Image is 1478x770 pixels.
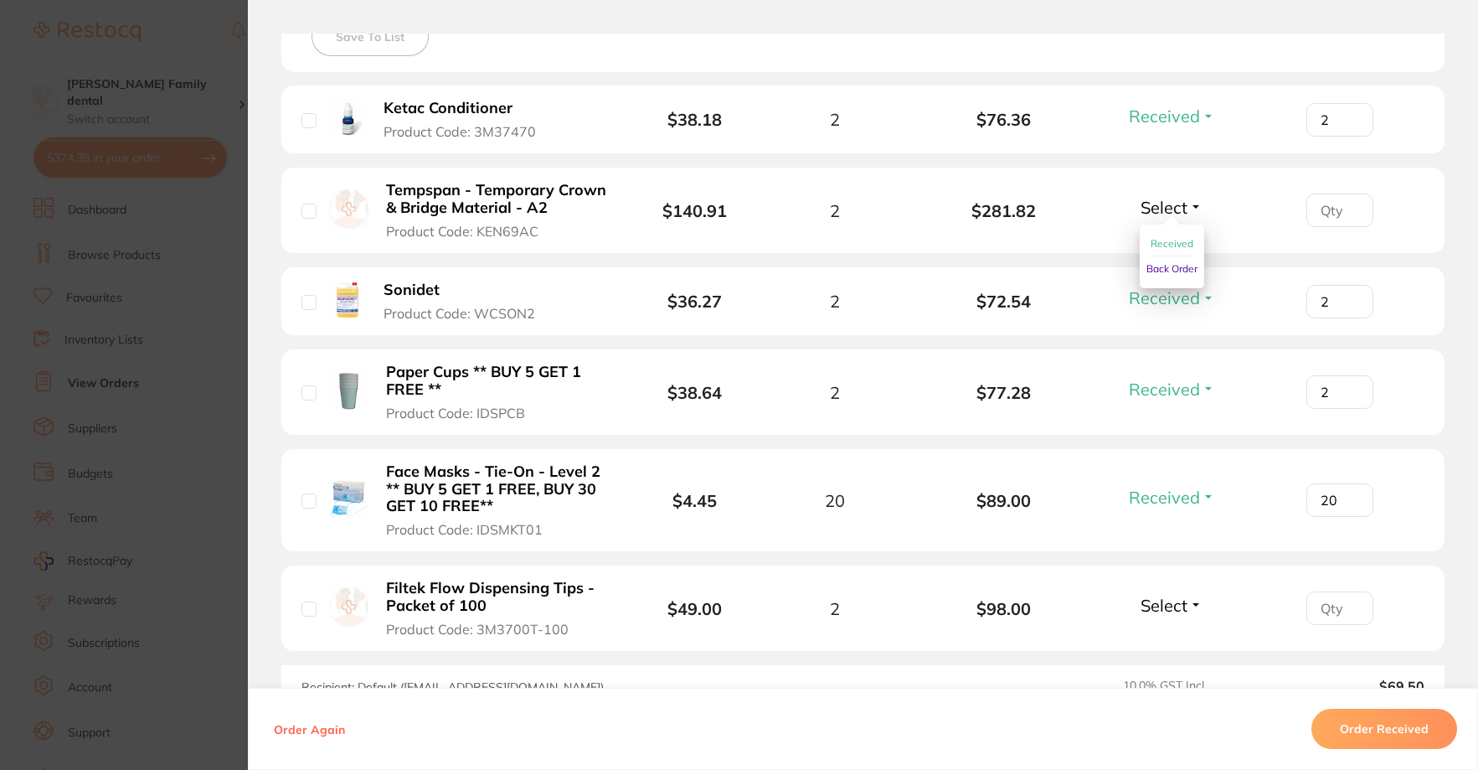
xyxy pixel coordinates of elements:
[667,109,722,130] b: $38.18
[384,100,512,117] b: Ketac Conditioner
[1151,231,1193,257] button: Received
[1136,595,1208,616] button: Select
[329,189,368,229] img: Tempspan - Temporary Crown & Bridge Material - A2
[662,200,727,221] b: $140.91
[1306,592,1373,625] input: Qty
[381,463,613,538] button: Face Masks - Tie-On - Level 2 ** BUY 5 GET 1 FREE, BUY 30 GET 10 FREE** Product Code: IDSMKT01
[830,383,840,402] span: 2
[384,282,440,299] b: Sonidet
[919,292,1088,311] b: $72.54
[329,370,368,410] img: Paper Cups ** BUY 5 GET 1 FREE **
[381,181,613,240] button: Tempspan - Temporary Crown & Bridge Material - A2 Product Code: KEN69AC
[667,291,722,312] b: $36.27
[919,383,1088,402] b: $77.28
[1151,237,1193,250] span: Received
[379,281,557,322] button: Sonidet Product Code: WCSON2
[1306,285,1373,318] input: Qty
[1306,194,1373,227] input: Qty
[667,598,722,619] b: $49.00
[1141,595,1187,616] span: Select
[919,599,1088,618] b: $98.00
[329,282,366,318] img: Sonidet
[381,579,613,638] button: Filtek Flow Dispensing Tips - Packet of 100 Product Code: 3M3700T-100
[386,406,525,421] span: Product Code: IDSPCB
[1306,375,1373,409] input: Qty
[1311,709,1457,749] button: Order Received
[1129,287,1200,308] span: Received
[381,363,613,421] button: Paper Cups ** BUY 5 GET 1 FREE ** Product Code: IDSPCB
[386,580,608,614] b: Filtek Flow Dispensing Tips - Packet of 100
[672,490,717,511] b: $4.45
[386,182,608,216] b: Tempspan - Temporary Crown & Bridge Material - A2
[1123,679,1267,694] span: 10.0 % GST Incl.
[830,292,840,311] span: 2
[830,599,840,618] span: 2
[1306,483,1373,517] input: Qty
[386,463,608,515] b: Face Masks - Tie-On - Level 2 ** BUY 5 GET 1 FREE, BUY 30 GET 10 FREE**
[301,680,604,695] span: Recipient: Default ( [EMAIL_ADDRESS][DOMAIN_NAME] )
[919,491,1088,510] b: $89.00
[269,721,350,736] button: Order Again
[1124,287,1220,308] button: Received
[825,491,845,510] span: 20
[919,201,1088,220] b: $281.82
[1146,256,1197,282] button: Back Order
[1124,106,1220,127] button: Received
[386,622,569,637] span: Product Code: 3M3700T-100
[919,110,1088,129] b: $76.36
[384,306,535,321] span: Product Code: WCSON2
[830,110,840,129] span: 2
[1306,103,1373,137] input: Qty
[312,18,429,56] button: Save To List
[1124,379,1220,400] button: Received
[1124,487,1220,508] button: Received
[1136,197,1208,218] button: Select
[667,382,722,403] b: $38.64
[1280,679,1424,694] output: $69.50
[1129,487,1200,508] span: Received
[1129,379,1200,400] span: Received
[379,99,558,140] button: Ketac Conditioner Product Code: 3M37470
[386,224,538,239] span: Product Code: KEN69AC
[1141,197,1187,218] span: Select
[329,479,368,519] img: Face Masks - Tie-On - Level 2 ** BUY 5 GET 1 FREE, BUY 30 GET 10 FREE**
[384,124,536,139] span: Product Code: 3M37470
[329,100,366,137] img: Ketac Conditioner
[386,522,543,537] span: Product Code: IDSMKT01
[386,364,608,398] b: Paper Cups ** BUY 5 GET 1 FREE **
[1146,262,1197,275] span: Back Order
[329,587,368,627] img: Filtek Flow Dispensing Tips - Packet of 100
[830,201,840,220] span: 2
[1129,106,1200,127] span: Received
